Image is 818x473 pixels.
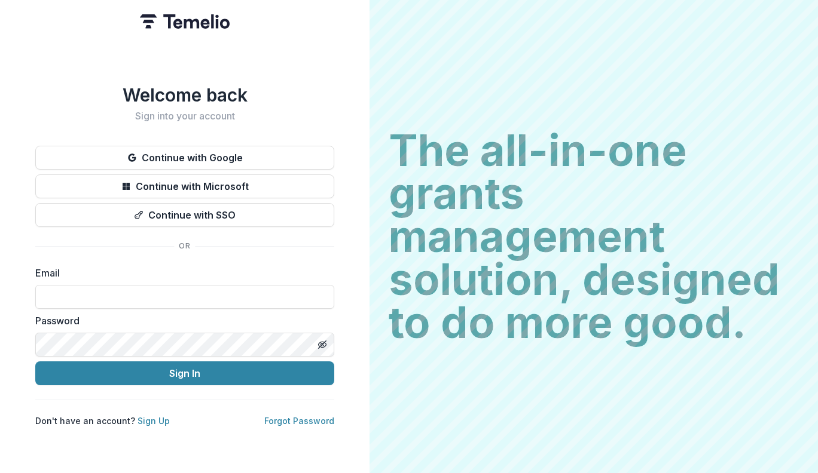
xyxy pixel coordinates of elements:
label: Email [35,266,327,280]
img: Temelio [140,14,230,29]
button: Sign In [35,361,334,385]
label: Password [35,314,327,328]
p: Don't have an account? [35,414,170,427]
h1: Welcome back [35,84,334,106]
a: Forgot Password [264,416,334,426]
button: Continue with Google [35,146,334,170]
button: Toggle password visibility [313,335,332,354]
button: Continue with SSO [35,203,334,227]
h2: Sign into your account [35,110,334,122]
a: Sign Up [138,416,170,426]
button: Continue with Microsoft [35,174,334,198]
